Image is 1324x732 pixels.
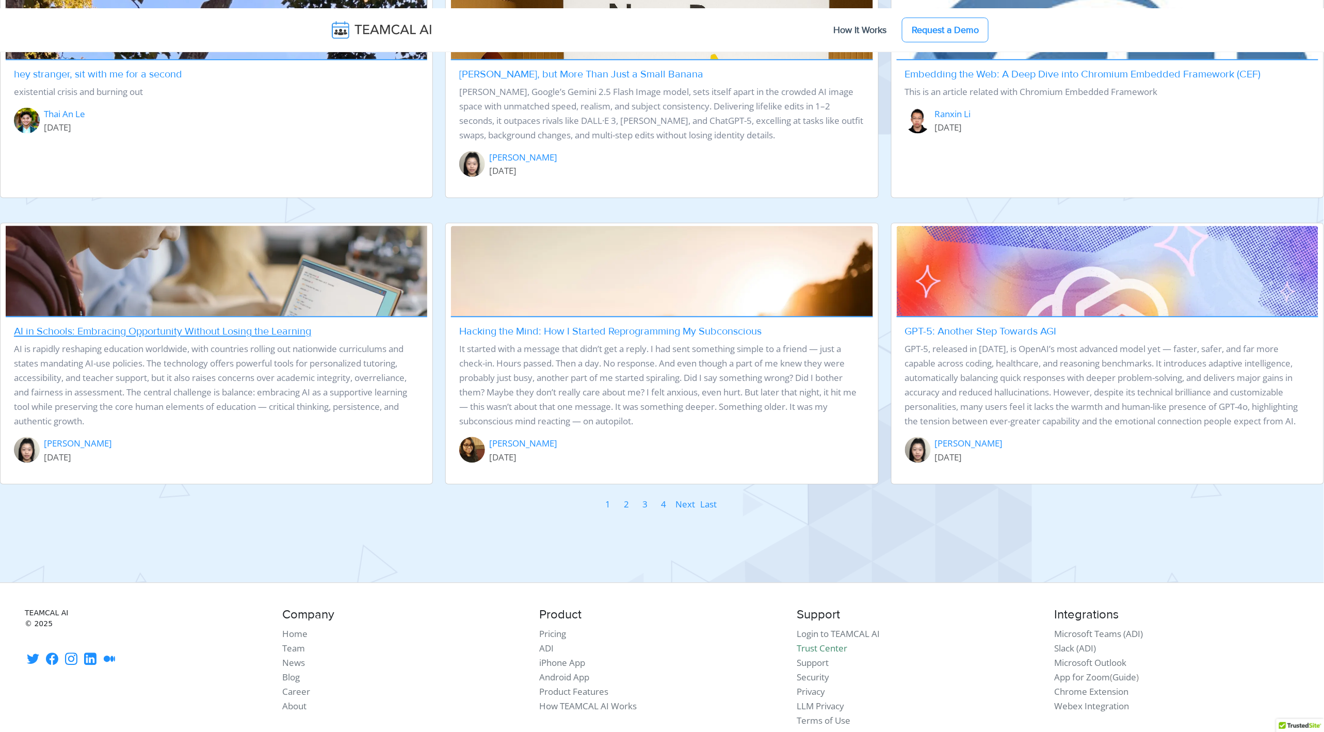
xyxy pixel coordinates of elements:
[797,657,829,669] a: Support
[902,18,989,42] a: Request a Demo
[44,120,85,135] p: [DATE]
[935,120,971,135] p: [DATE]
[935,437,1003,450] a: [PERSON_NAME]
[44,437,112,450] a: [PERSON_NAME]
[459,342,864,428] p: It started with a message that didn’t get a reply. I had sent something simple to a friend — just...
[642,497,648,512] a: 3
[1054,686,1128,697] a: Chrome Extension
[540,700,637,712] a: How TEAMCAL AI Works
[14,342,419,428] p: AI is rapidly reshaping education worldwide, with countries rolling out nationwide curriculums an...
[540,686,609,697] a: Product Features
[14,68,182,81] a: hey stranger, sit with me for a second
[540,642,554,654] a: ADI
[540,608,785,623] h4: Product
[660,497,667,512] a: 4
[905,325,1057,338] a: GPT-5: Another Step Towards AGI
[905,85,1310,99] p: This is an article related with Chromium Embedded Framework
[282,671,300,683] a: Blog
[6,226,427,316] a: image of AI in Schools: Embracing Opportunity Without Losing the Learning
[1054,700,1129,712] a: Webex Integration
[459,437,485,463] img: image of Vidya Pamidi
[675,498,695,510] span: Next
[593,497,724,512] nav: Page navigation
[540,671,590,683] a: Android App
[14,85,419,99] p: existential crisis and burning out
[700,497,717,512] a: Last
[540,628,567,640] a: Pricing
[700,498,717,510] span: Last
[282,608,527,623] h4: Company
[797,714,850,726] a: Terms of Use
[605,497,611,512] a: 1
[823,19,897,41] a: How It Works
[44,107,85,121] a: Thai An Le
[905,107,931,133] img: image of Ranxin Li
[459,85,864,142] p: [PERSON_NAME], Google’s Gemini 2.5 Flash Image model, sets itself apart in the crowded AI image s...
[282,657,305,669] a: News
[935,107,971,121] a: Ranxin Li
[897,226,1318,316] a: image of GPT-5: Another Step Towards AGI
[1054,657,1126,669] a: Microsoft Outlook
[1054,642,1096,654] a: Slack (ADI)
[44,450,112,465] p: [DATE]
[282,642,305,654] a: Team
[1112,671,1136,683] a: Guide
[897,226,1318,463] img: image of GPT-5: Another Step Towards AGI
[797,700,844,712] a: LLM Privacy
[905,342,1310,428] p: GPT-5, released in [DATE], is OpenAI’s most advanced model yet — faster, safer, and far more capa...
[1054,670,1299,685] li: ( )
[797,671,829,683] a: Security
[797,686,825,697] a: Privacy
[14,437,40,463] img: image of Emily Mao
[25,608,270,629] small: TEAMCAL AI © 2025
[905,437,931,463] img: image of Emily Mao
[623,497,629,512] a: 2
[675,497,696,512] a: Next
[1054,628,1143,640] a: Microsoft Teams (ADI)
[282,700,306,712] a: About
[489,450,557,465] p: [DATE]
[797,608,1042,623] h4: Support
[540,657,586,669] a: iPhone App
[797,628,880,640] a: Login to TEAMCAL AI
[1054,608,1299,623] h4: Integrations
[489,437,557,450] a: [PERSON_NAME]
[451,226,873,507] img: image of Hacking the Mind: How I Started Reprogramming My Subconscious
[282,686,310,697] a: Career
[459,151,485,177] img: image of Emily Mao
[489,151,557,164] a: [PERSON_NAME]
[14,107,40,133] img: image of Thai An Le
[935,450,1003,465] p: [DATE]
[451,226,873,316] a: image of Hacking the Mind: How I Started Reprogramming My Subconscious
[489,164,557,178] p: [DATE]
[459,325,762,338] a: Hacking the Mind: How I Started Reprogramming My Subconscious
[14,325,311,338] a: AI in Schools: Embracing Opportunity Without Losing the Learning
[905,68,1261,81] a: Embedding the Web: A Deep Dive into Chromium Embedded Framework (CEF)
[282,628,308,640] a: Home
[459,68,703,81] a: [PERSON_NAME], but More Than Just a Small Banana
[797,642,847,654] a: Trust Center
[1054,671,1110,683] a: App for Zoom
